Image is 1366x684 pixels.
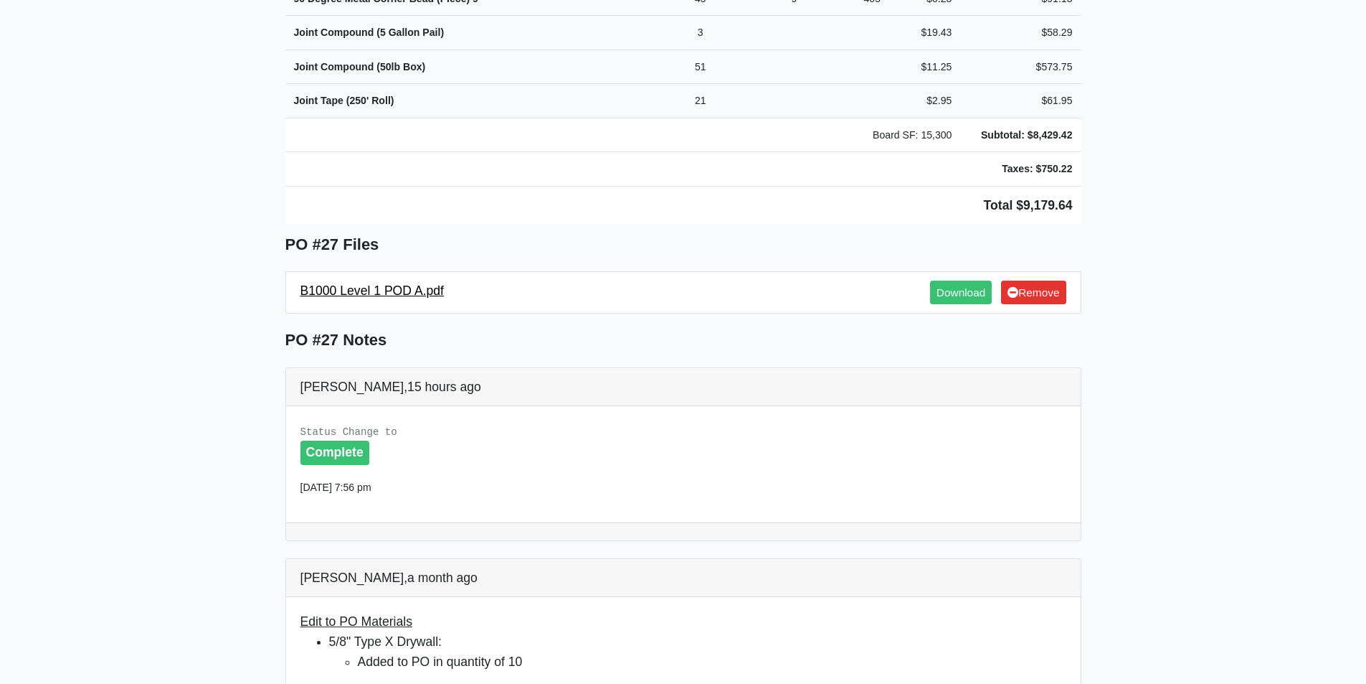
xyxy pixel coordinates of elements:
[889,84,960,118] td: $2.95
[300,426,397,438] small: Status Change to
[873,129,952,141] span: Board SF: 15,300
[889,16,960,50] td: $19.43
[407,571,478,585] span: a month ago
[286,559,1081,597] div: [PERSON_NAME],
[930,281,992,304] a: Download
[668,16,733,50] td: 3
[889,50,960,84] td: $11.25
[358,652,1066,672] li: Added to PO in quantity of 10
[407,380,481,394] span: 15 hours ago
[668,50,733,84] td: 51
[294,95,394,106] strong: Joint Tape (250' Roll)
[668,84,733,118] td: 21
[1001,281,1066,304] a: Remove
[960,152,1081,187] td: Taxes: $750.22
[960,16,1081,50] td: $58.29
[286,368,1081,406] div: [PERSON_NAME],
[300,482,371,493] small: [DATE] 7:56 pm
[294,27,445,38] strong: Joint Compound (5 Gallon Pail)
[285,186,1081,224] td: Total $9,179.64
[300,284,445,298] a: B1000 Level 1 POD A.pdf
[960,84,1081,118] td: $61.95
[300,614,412,629] span: Edit to PO Materials
[294,61,426,72] strong: Joint Compound (50lb Box)
[960,118,1081,152] td: Subtotal: $8,429.42
[960,50,1081,84] td: $573.75
[329,632,1066,672] li: 5/8" Type X Drywall:
[285,235,1081,254] h5: PO #27 Files
[300,441,369,465] div: Complete
[285,331,1081,350] h5: PO #27 Notes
